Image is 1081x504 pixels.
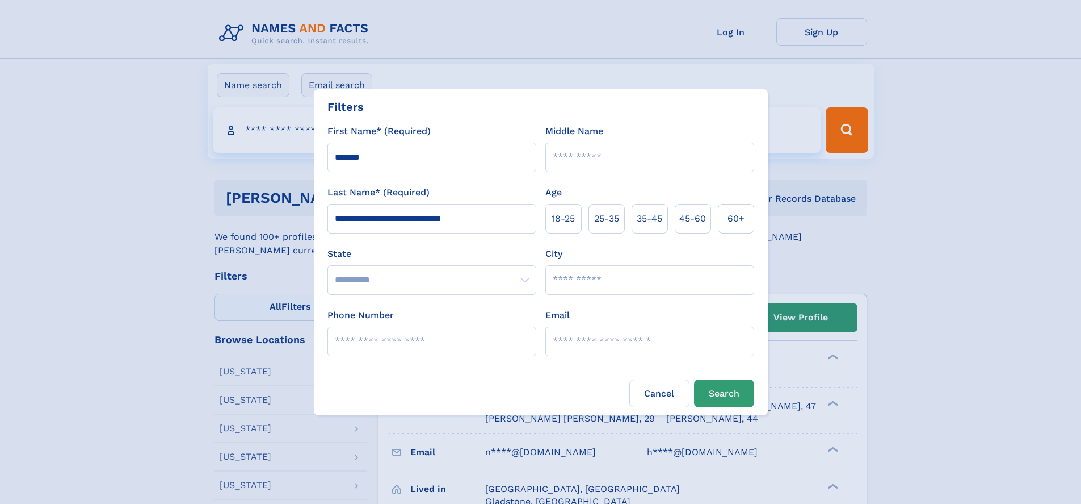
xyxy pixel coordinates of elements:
[694,380,754,407] button: Search
[545,247,562,261] label: City
[629,380,689,407] label: Cancel
[327,98,364,115] div: Filters
[545,124,603,138] label: Middle Name
[637,212,662,226] span: 35‑45
[727,212,744,226] span: 60+
[594,212,619,226] span: 25‑35
[545,309,570,322] label: Email
[327,124,431,138] label: First Name* (Required)
[327,309,394,322] label: Phone Number
[552,212,575,226] span: 18‑25
[327,186,430,199] label: Last Name* (Required)
[327,247,536,261] label: State
[679,212,706,226] span: 45‑60
[545,186,562,199] label: Age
